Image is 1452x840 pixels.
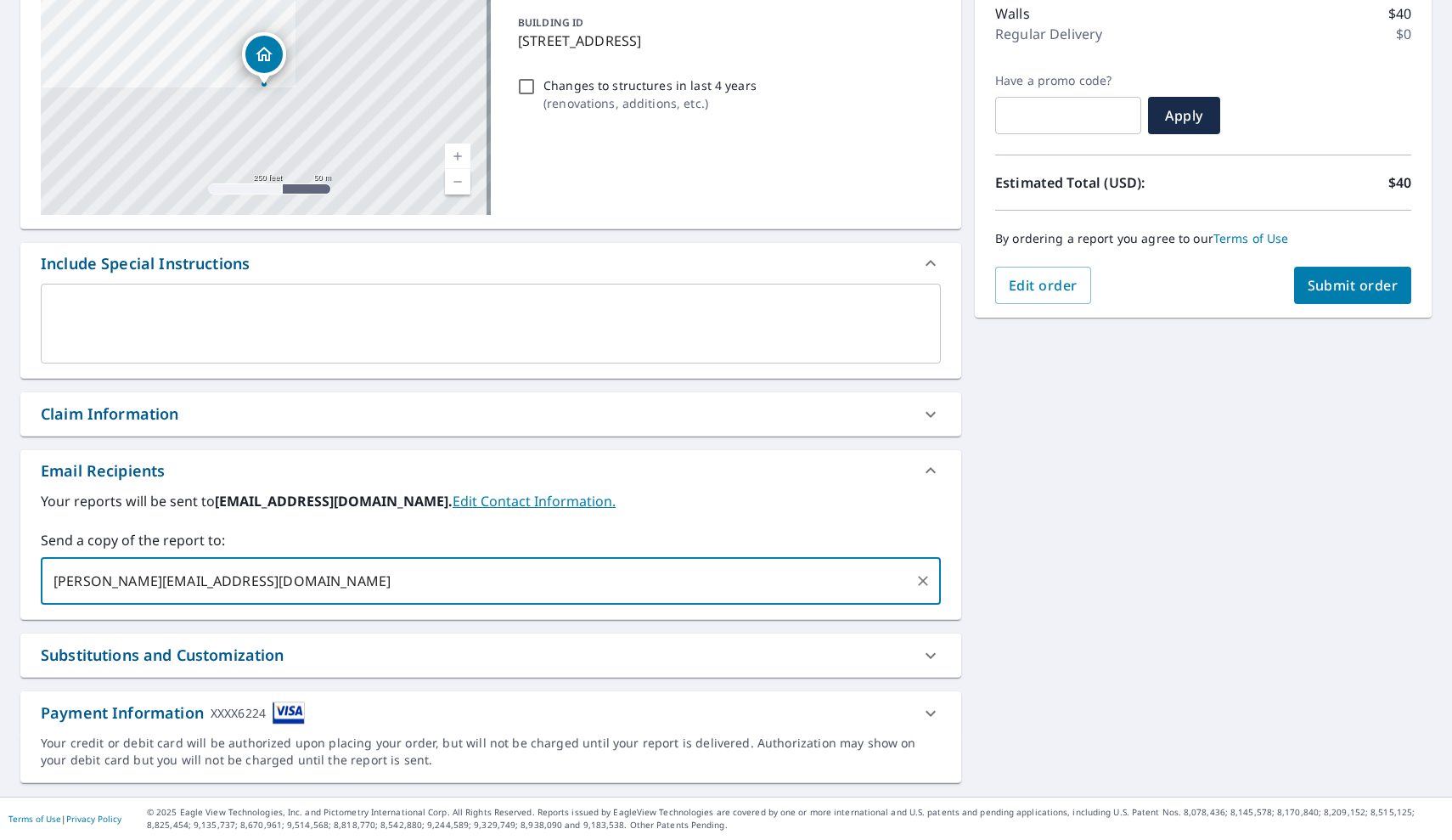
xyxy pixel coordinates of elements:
p: $40 [1388,3,1411,24]
span: Apply [1162,106,1207,125]
span: Submit order [1308,276,1399,295]
a: Current Level 17, Zoom In [445,144,470,169]
p: By ordering a report you agree to our [995,231,1411,246]
div: Payment InformationXXXX6224cardImage [20,691,961,735]
div: Email Recipients [20,450,961,491]
p: | [8,814,121,824]
p: [STREET_ADDRESS] [518,31,934,51]
div: Include Special Instructions [20,243,961,284]
label: Send a copy of the report to: [41,530,941,550]
img: cardImage [273,702,305,724]
div: Claim Information [41,403,179,426]
button: Edit order [995,267,1091,304]
div: Payment Information [41,702,305,724]
a: Terms of Use [8,813,61,825]
div: Dropped pin, building 1, Residential property, 2325 17th Ave Marion, IA 52302 [242,32,286,85]
p: BUILDING ID [518,15,583,30]
p: ( renovations, additions, etc. ) [543,94,757,112]
label: Your reports will be sent to [41,491,941,511]
p: Regular Delivery [995,24,1102,44]
p: Changes to structures in last 4 years [543,76,757,94]
a: Privacy Policy [66,813,121,825]
div: Substitutions and Customization [20,634,961,677]
p: Walls [995,3,1030,24]
b: [EMAIL_ADDRESS][DOMAIN_NAME]. [215,492,453,510]
p: $40 [1388,172,1411,193]
a: Current Level 17, Zoom Out [445,169,470,194]
span: Edit order [1009,276,1078,295]
div: XXXX6224 [211,702,266,724]
button: Clear [911,569,935,593]
button: Submit order [1294,267,1412,304]
a: EditContactInfo [453,492,616,510]
button: Apply [1148,97,1220,134]
p: © 2025 Eagle View Technologies, Inc. and Pictometry International Corp. All Rights Reserved. Repo... [147,806,1444,832]
div: Claim Information [20,392,961,436]
div: Email Recipients [41,459,165,482]
div: Your credit or debit card will be authorized upon placing your order, but will not be charged unt... [41,735,941,769]
p: Estimated Total (USD): [995,172,1203,193]
div: Include Special Instructions [41,252,250,275]
label: Have a promo code? [995,73,1141,88]
a: Terms of Use [1213,230,1289,246]
div: Substitutions and Customization [41,644,284,667]
p: $0 [1396,24,1411,44]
